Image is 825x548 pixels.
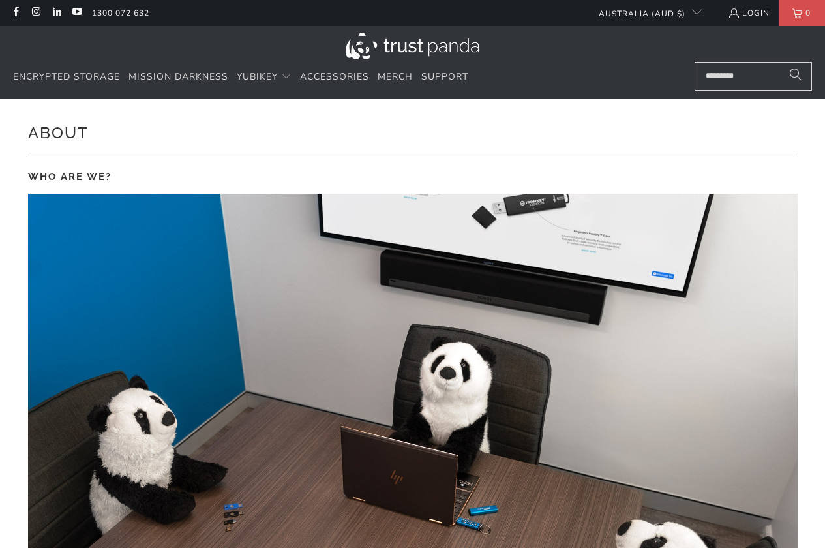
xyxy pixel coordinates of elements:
span: Encrypted Storage [13,70,120,83]
span: Mission Darkness [128,70,228,83]
a: Trust Panda Australia on Facebook [10,8,21,18]
h1: About [28,119,798,145]
a: Accessories [300,62,369,93]
a: 1300 072 632 [92,6,149,20]
a: Support [421,62,468,93]
summary: YubiKey [237,62,292,93]
input: Search... [695,62,812,91]
a: Trust Panda Australia on LinkedIn [51,8,62,18]
span: Accessories [300,70,369,83]
span: Merch [378,70,413,83]
a: Trust Panda Australia on Instagram [30,8,41,18]
nav: Translation missing: en.navigation.header.main_nav [13,62,468,93]
a: Login [728,6,770,20]
a: Encrypted Storage [13,62,120,93]
a: Trust Panda Australia on YouTube [71,8,82,18]
span: Support [421,70,468,83]
button: Search [779,62,812,91]
span: YubiKey [237,70,278,83]
strong: WHO ARE WE? [28,171,112,183]
img: Trust Panda Australia [346,33,479,59]
a: Mission Darkness [128,62,228,93]
a: Merch [378,62,413,93]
